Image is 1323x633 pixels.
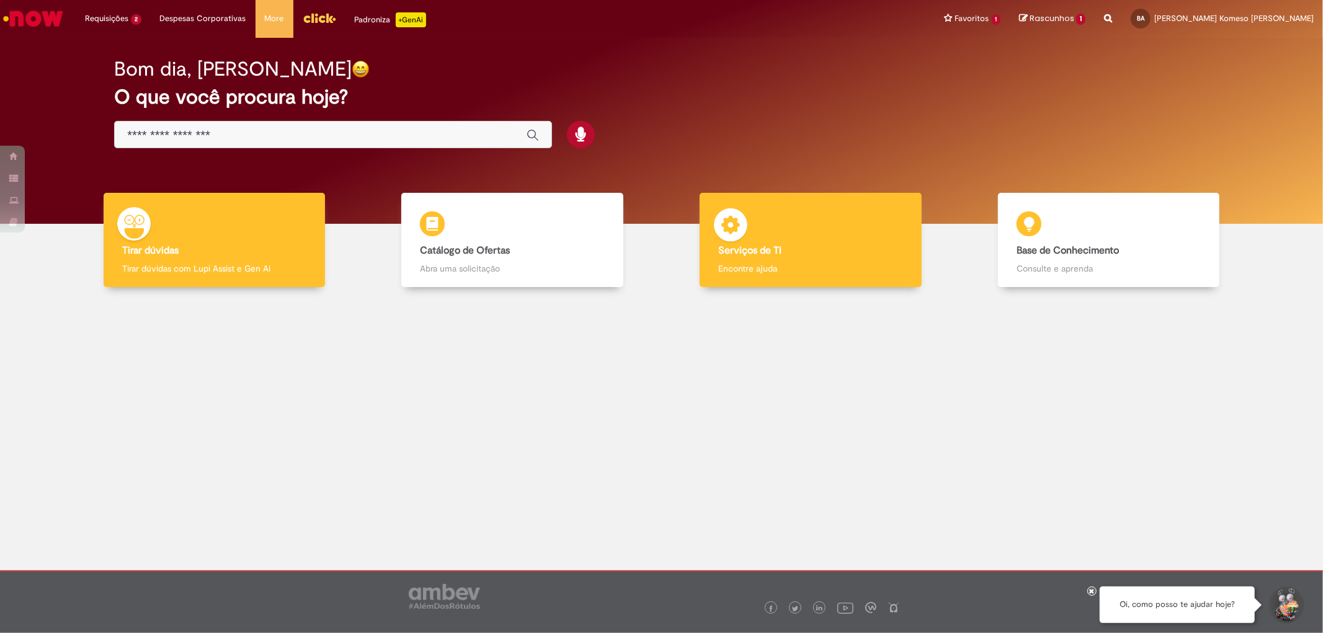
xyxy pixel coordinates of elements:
img: logo_footer_twitter.png [792,606,798,612]
span: Rascunhos [1030,12,1074,24]
p: +GenAi [396,12,426,27]
a: Catálogo de Ofertas Abra uma solicitação [363,193,662,288]
span: More [265,12,284,25]
img: logo_footer_facebook.png [768,606,774,612]
b: Tirar dúvidas [122,244,179,257]
div: Padroniza [355,12,426,27]
span: 2 [131,14,141,25]
b: Base de Conhecimento [1017,244,1119,257]
a: Base de Conhecimento Consulte e aprenda [960,193,1258,288]
b: Serviços de TI [718,244,782,257]
span: Favoritos [955,12,989,25]
a: Tirar dúvidas Tirar dúvidas com Lupi Assist e Gen Ai [65,193,363,288]
img: ServiceNow [1,6,65,31]
img: click_logo_yellow_360x200.png [303,9,336,27]
img: logo_footer_youtube.png [837,600,853,616]
p: Encontre ajuda [718,262,902,275]
h2: O que você procura hoje? [114,86,1208,108]
img: logo_footer_naosei.png [888,602,899,613]
span: 1 [1076,14,1085,25]
img: logo_footer_linkedin.png [816,605,822,613]
b: Catálogo de Ofertas [420,244,510,257]
button: Iniciar Conversa de Suporte [1267,587,1304,624]
span: [PERSON_NAME] Komeso [PERSON_NAME] [1154,13,1314,24]
img: logo_footer_workplace.png [865,602,876,613]
span: Requisições [85,12,128,25]
p: Abra uma solicitação [420,262,604,275]
h2: Bom dia, [PERSON_NAME] [114,58,352,80]
span: BA [1137,14,1144,22]
p: Consulte e aprenda [1017,262,1201,275]
p: Tirar dúvidas com Lupi Assist e Gen Ai [122,262,306,275]
span: Despesas Corporativas [160,12,246,25]
div: Oi, como posso te ajudar hoje? [1100,587,1255,623]
img: logo_footer_ambev_rotulo_gray.png [409,584,480,609]
a: Rascunhos [1019,13,1085,25]
img: happy-face.png [352,60,370,78]
a: Serviços de TI Encontre ajuda [662,193,960,288]
span: 1 [992,14,1001,25]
